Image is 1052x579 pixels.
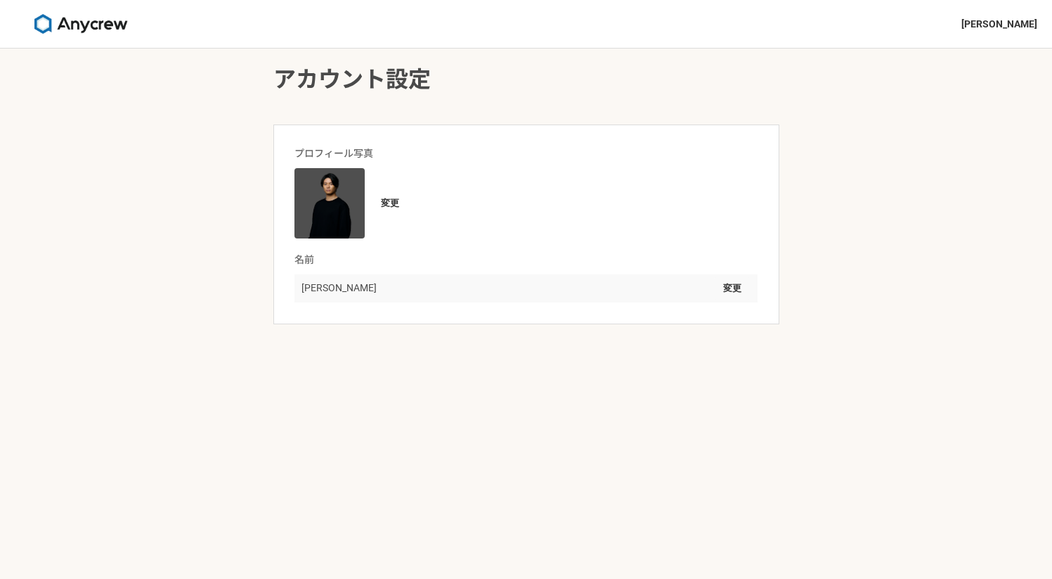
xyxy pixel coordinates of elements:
button: 変更 [714,277,751,300]
h2: 名前 [294,253,757,267]
h2: プロフィール写真 [294,146,757,161]
p: [PERSON_NAME] [301,281,377,295]
button: 変更 [372,192,408,215]
img: 8DqYSo04kwAAAAASUVORK5CYII= [28,14,134,34]
button: [PERSON_NAME] [950,10,1048,38]
span: [PERSON_NAME] [961,17,1037,32]
img: unnamed.png [294,168,365,238]
h1: アカウント設定 [273,63,779,96]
